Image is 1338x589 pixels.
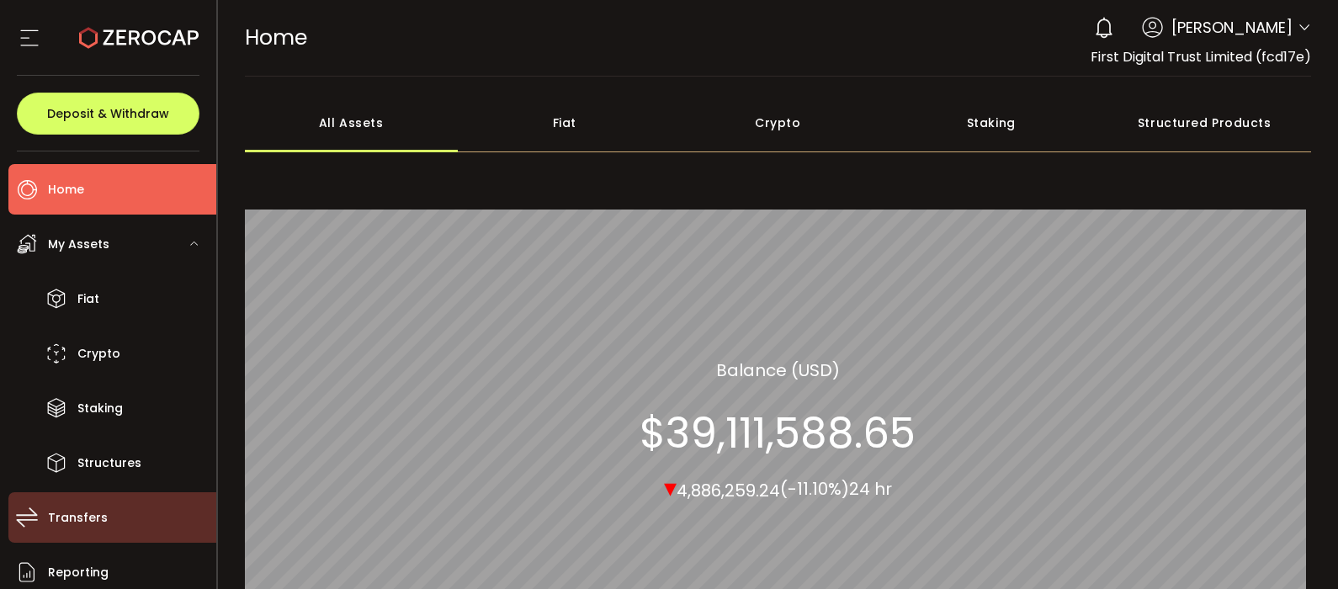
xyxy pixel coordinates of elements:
[884,93,1098,152] div: Staking
[716,357,840,382] section: Balance (USD)
[780,477,849,501] span: (-11.10%)
[48,178,84,202] span: Home
[677,478,780,501] span: 4,886,259.24
[77,287,99,311] span: Fiat
[17,93,199,135] button: Deposit & Withdraw
[245,23,307,52] span: Home
[47,108,169,119] span: Deposit & Withdraw
[77,451,141,475] span: Structures
[77,342,120,366] span: Crypto
[48,232,109,257] span: My Assets
[458,93,672,152] div: Fiat
[1098,93,1312,152] div: Structured Products
[48,560,109,585] span: Reporting
[664,469,677,505] span: ▾
[849,477,892,501] span: 24 hr
[1171,16,1293,39] span: [PERSON_NAME]
[672,93,885,152] div: Crypto
[245,93,459,152] div: All Assets
[1091,47,1311,66] span: First Digital Trust Limited (fcd17e)
[77,396,123,421] span: Staking
[640,407,916,458] section: $39,111,588.65
[48,506,108,530] span: Transfers
[1254,508,1338,589] iframe: Chat Widget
